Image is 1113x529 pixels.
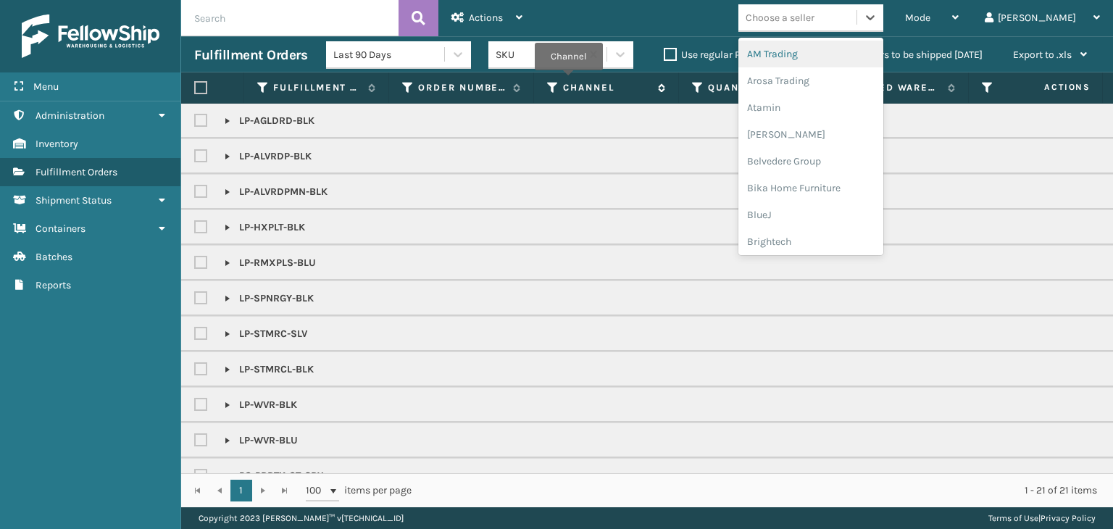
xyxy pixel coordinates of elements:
span: Batches [36,251,72,263]
div: 1 - 21 of 21 items [432,483,1097,498]
span: Shipment Status [36,194,112,207]
span: Fulfillment Orders [36,166,117,178]
span: 100 [306,483,328,498]
div: Atamin [738,94,883,121]
span: Actions [469,12,503,24]
span: Mode [905,12,930,24]
span: Administration [36,109,104,122]
div: Bika Home Furniture [738,175,883,201]
div: AM Trading [738,41,883,67]
a: 1 [230,480,252,501]
p: PC-PRRTK-CT-GRY [225,469,323,483]
p: LP-STMRC-SLV [225,327,307,341]
label: Orders to be shipped [DATE] [842,49,983,61]
label: Channel [563,81,651,94]
span: items per page [306,480,412,501]
img: logo [22,14,159,58]
div: | [988,507,1096,529]
span: Reports [36,279,71,291]
span: Containers [36,222,86,235]
p: LP-ALVRDP-BLK [225,149,312,164]
span: Inventory [36,138,78,150]
p: LP-AGLDRD-BLK [225,114,314,128]
p: LP-STMRCL-BLK [225,362,314,377]
h3: Fulfillment Orders [194,46,307,64]
label: Quantity [708,81,796,94]
div: Choose a seller [746,10,814,25]
label: Fulfillment Order Id [273,81,361,94]
span: Export to .xls [1013,49,1072,61]
div: BlueJ [738,201,883,228]
a: Privacy Policy [1041,513,1096,523]
p: LP-WVR-BLU [225,433,298,448]
label: Use regular Palletizing mode [664,49,812,61]
label: Order Number [418,81,506,94]
div: Belvedere Group [738,148,883,175]
p: LP-SPNRGY-BLK [225,291,314,306]
p: Copyright 2023 [PERSON_NAME]™ v [TECHNICAL_ID] [199,507,404,529]
span: Actions [999,75,1099,99]
div: Last 90 Days [333,47,446,62]
div: [PERSON_NAME] [738,121,883,148]
p: LP-ALVRDPMN-BLK [225,185,328,199]
p: LP-HXPLT-BLK [225,220,305,235]
label: Assigned Warehouse [837,81,941,94]
div: Brightech [738,228,883,255]
p: LP-WVR-BLK [225,398,297,412]
p: LP-RMXPLS-BLU [225,256,316,270]
div: Arosa Trading [738,67,883,94]
div: SKU [496,47,582,62]
a: Terms of Use [988,513,1038,523]
span: Menu [33,80,59,93]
